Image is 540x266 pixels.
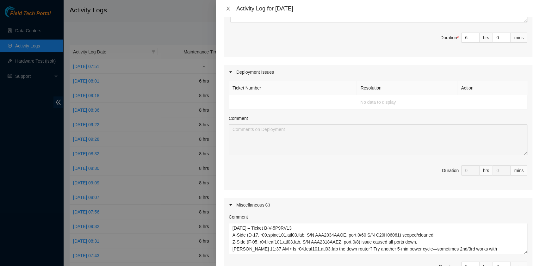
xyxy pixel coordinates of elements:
[229,81,357,95] th: Ticket Number
[511,33,527,43] div: mins
[511,165,527,176] div: mins
[224,198,532,212] div: Miscellaneous info-circle
[236,201,270,208] div: Miscellaneous
[229,223,527,254] textarea: Comment
[229,203,233,207] span: caret-right
[480,165,493,176] div: hrs
[229,213,248,220] label: Comment
[229,95,527,109] td: No data to display
[224,65,532,79] div: Deployment Issues
[457,81,527,95] th: Action
[357,81,457,95] th: Resolution
[236,5,532,12] div: Activity Log for [DATE]
[229,124,527,155] textarea: Comment
[226,6,231,11] span: close
[265,203,270,207] span: info-circle
[229,70,233,74] span: caret-right
[229,115,248,122] label: Comment
[480,33,493,43] div: hrs
[442,167,459,174] div: Duration
[224,6,233,12] button: Close
[440,34,459,41] div: Duration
